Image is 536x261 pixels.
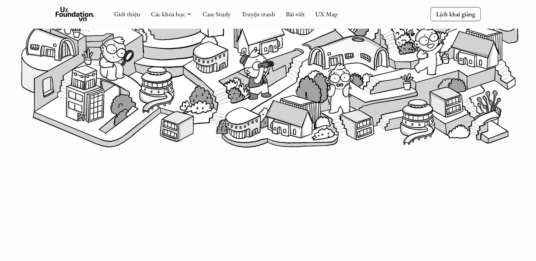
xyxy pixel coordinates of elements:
[436,10,475,18] p: Lịch khai giảng
[430,7,481,21] a: Lịch khai giảng
[114,10,140,18] a: Giới thiệu
[203,10,231,18] a: Case Study
[286,10,305,18] a: Bài viết
[241,10,275,18] a: Truyện tranh
[151,10,185,18] a: Các khóa học
[315,10,338,18] a: UX Map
